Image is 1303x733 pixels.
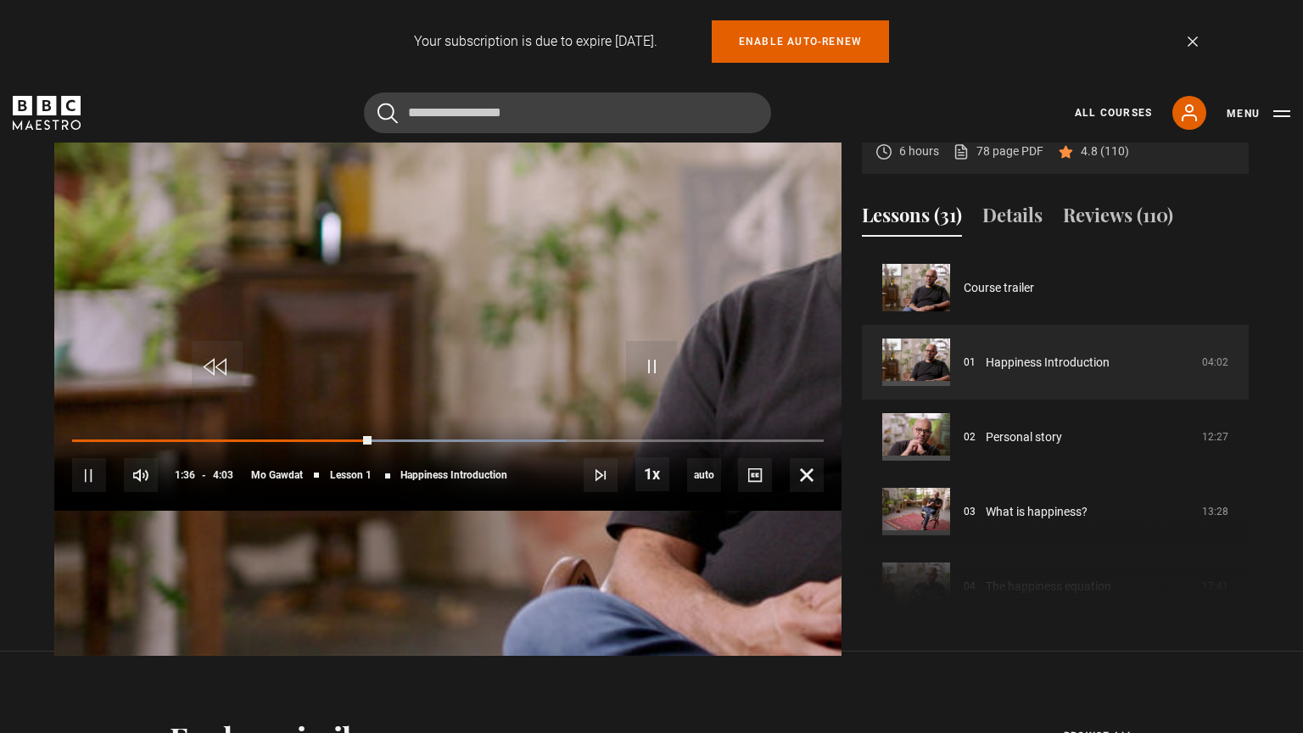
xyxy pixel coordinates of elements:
a: All Courses [1075,105,1152,120]
input: Search [364,92,771,133]
button: Fullscreen [790,458,824,492]
button: Toggle navigation [1227,105,1290,122]
button: Playback Rate [635,457,669,491]
div: Current quality: 1080p [687,458,721,492]
p: 4.8 (110) [1081,143,1129,160]
span: Mo Gawdat [251,470,303,480]
div: Progress Bar [72,439,824,443]
a: What is happiness? [986,503,1088,521]
span: Lesson 1 [330,470,372,480]
p: 6 hours [899,143,939,160]
a: Happiness Introduction [986,354,1110,372]
button: Mute [124,458,158,492]
svg: BBC Maestro [13,96,81,130]
a: Enable auto-renew [712,20,889,63]
p: Your subscription is due to expire [DATE]. [414,31,657,52]
button: Captions [738,458,772,492]
span: Happiness Introduction [400,470,507,480]
button: Pause [72,458,106,492]
button: Reviews (110) [1063,201,1173,237]
a: Personal story [986,428,1062,446]
span: 1:36 [175,460,195,490]
button: Details [982,201,1043,237]
button: Lessons (31) [862,201,962,237]
button: Submit the search query [377,103,398,124]
span: - [202,469,206,481]
span: auto [687,458,721,492]
button: Next Lesson [584,458,618,492]
span: 4:03 [213,460,233,490]
a: Course trailer [964,279,1034,297]
video-js: Video Player [54,68,842,511]
a: 78 page PDF [953,143,1043,160]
